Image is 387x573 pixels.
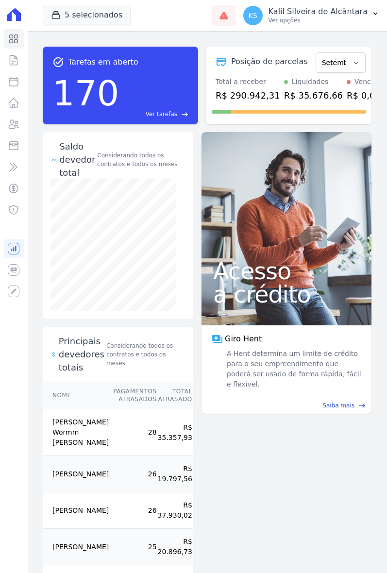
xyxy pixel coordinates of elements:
td: R$ 20.896,73 [157,529,200,565]
th: Total Atrasado [157,382,200,409]
span: Ver tarefas [146,110,177,118]
div: Total a receber [216,77,280,87]
span: Principais devedores totais [59,335,104,374]
span: Considerando todos os contratos e todos os meses [106,341,185,368]
th: Nome [43,382,113,409]
div: Considerando todos os contratos e todos os meses [97,151,185,169]
button: KS Kalil Silveira de Alcântara Ver opções [236,2,387,29]
span: task_alt [52,56,64,68]
a: Ver tarefas east [123,110,188,118]
div: Vencidos [354,77,385,87]
div: R$ 290.942,31 [216,89,280,102]
td: R$ 37.930,02 [157,492,200,529]
p: Kalil Silveira de Alcântara [269,7,368,17]
span: A Hent determina um limite de crédito para o seu empreendimento que poderá ser usado de forma ráp... [225,349,362,389]
div: Liquidados [292,77,329,87]
td: 25 [113,529,157,565]
th: Pagamentos Atrasados [113,382,157,409]
span: east [358,402,366,409]
div: Saldo devedor total [59,140,95,179]
span: a crédito [213,283,360,306]
button: 5 selecionados [43,6,131,24]
div: 170 [52,68,119,118]
span: Giro Hent [225,333,262,345]
td: [PERSON_NAME] [43,492,113,529]
td: R$ 19.797,56 [157,456,200,492]
div: Posição de parcelas [231,56,308,67]
td: 28 [113,409,157,456]
td: R$ 35.357,93 [157,409,200,456]
td: [PERSON_NAME] [43,456,113,492]
a: Saiba mais east [207,401,366,410]
td: [PERSON_NAME] Wormm [PERSON_NAME] [43,409,113,456]
p: Ver opções [269,17,368,24]
td: 26 [113,456,157,492]
span: Tarefas em aberto [68,56,138,68]
span: Saiba mais [322,401,354,410]
span: east [181,111,188,118]
div: R$ 35.676,66 [284,89,343,102]
span: KS [249,12,257,19]
span: Acesso [213,259,360,283]
td: 26 [113,492,157,529]
div: R$ 0,00 [347,89,385,102]
td: [PERSON_NAME] [43,529,113,565]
